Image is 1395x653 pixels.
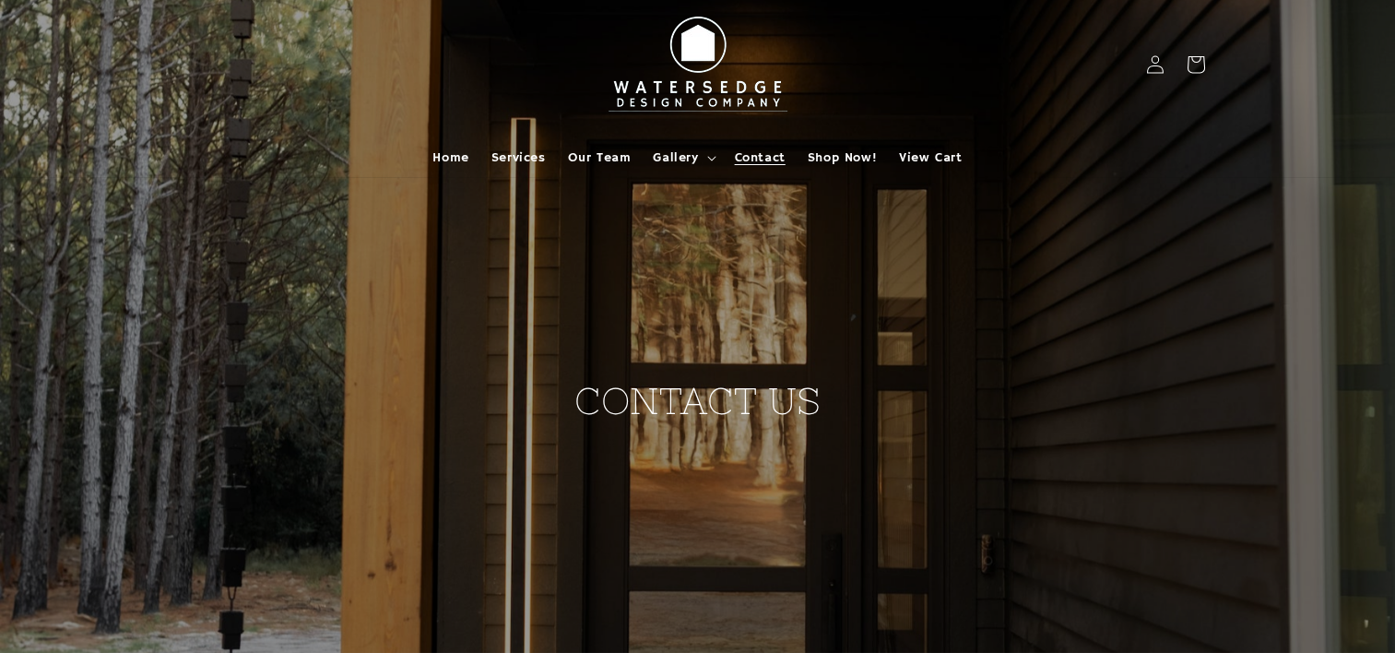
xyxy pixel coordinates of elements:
a: Contact [724,138,797,177]
span: Services [491,149,546,166]
summary: Gallery [642,138,723,177]
a: Home [421,138,479,177]
span: Home [432,149,468,166]
span: Shop Now! [808,149,877,166]
span: Contact [735,149,786,166]
a: Our Team [557,138,643,177]
a: Services [480,138,557,177]
img: Watersedge Design Co [597,7,799,122]
h2: CONTACT US [523,239,873,425]
span: View Cart [899,149,962,166]
a: Shop Now! [797,138,888,177]
span: Our Team [568,149,632,166]
span: Gallery [653,149,698,166]
a: View Cart [888,138,973,177]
